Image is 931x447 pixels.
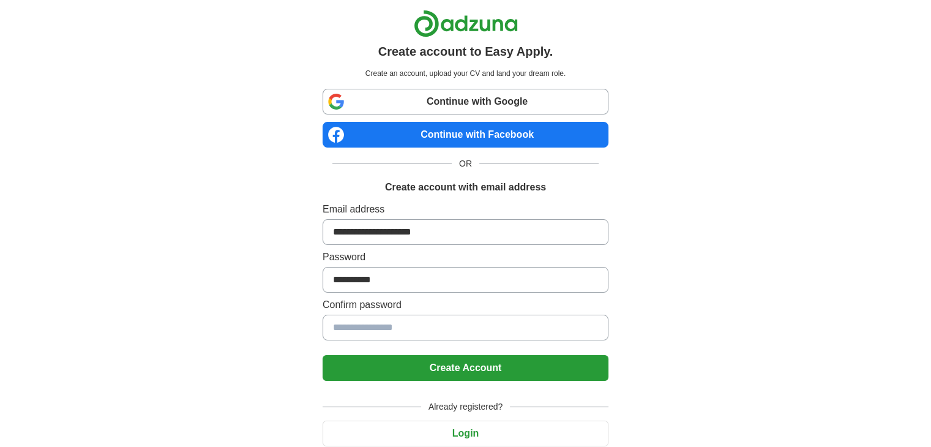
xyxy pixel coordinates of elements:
a: Login [323,428,608,438]
p: Create an account, upload your CV and land your dream role. [325,68,606,79]
span: OR [452,157,479,170]
button: Login [323,421,608,446]
img: Adzuna logo [414,10,518,37]
h1: Create account with email address [385,180,546,195]
label: Email address [323,202,608,217]
a: Continue with Facebook [323,122,608,148]
a: Continue with Google [323,89,608,115]
h1: Create account to Easy Apply. [378,42,553,61]
label: Confirm password [323,298,608,312]
button: Create Account [323,355,608,381]
span: Already registered? [421,400,510,413]
label: Password [323,250,608,265]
